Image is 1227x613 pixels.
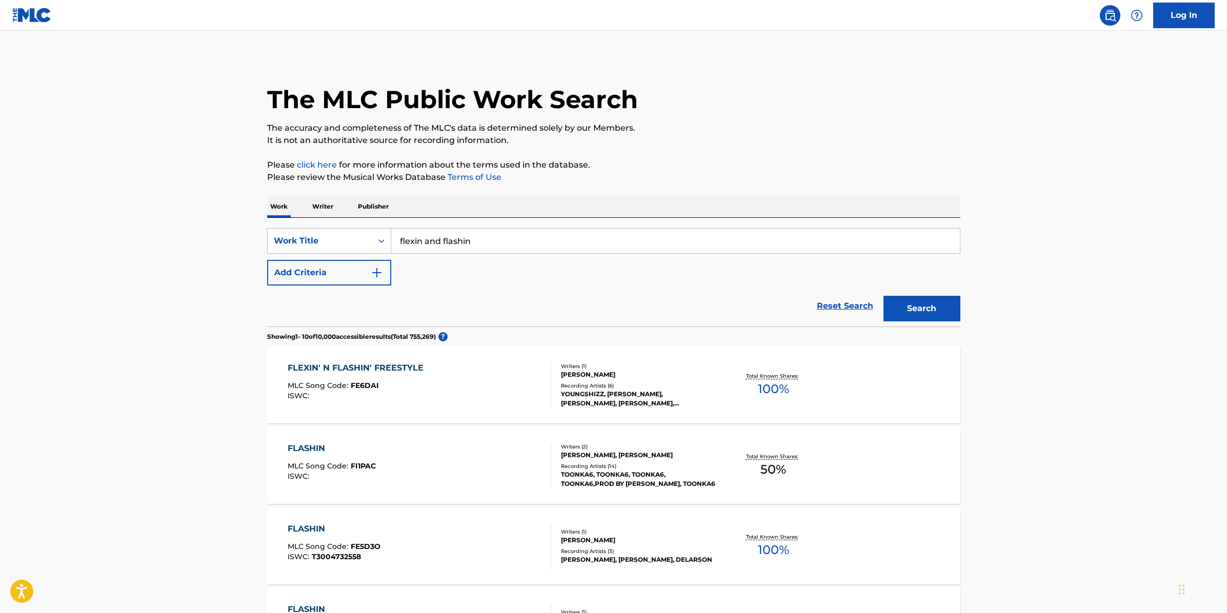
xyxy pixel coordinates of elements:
p: Please for more information about the terms used in the database. [267,159,960,171]
span: FI1PAC [351,461,376,471]
div: Help [1127,5,1147,26]
span: 50 % [760,460,786,479]
span: T3004732558 [312,552,361,561]
p: The accuracy and completeness of The MLC's data is determined solely by our Members. [267,122,960,134]
div: [PERSON_NAME], [PERSON_NAME], DELARSON [561,555,716,564]
a: Log In [1153,3,1215,28]
div: FLASHIN [288,523,380,535]
p: Total Known Shares: [746,453,801,460]
p: Publisher [355,196,392,217]
img: help [1131,9,1143,22]
img: search [1104,9,1116,22]
span: MLC Song Code : [288,542,351,551]
h1: The MLC Public Work Search [267,84,638,115]
div: TOONKA6, TOONKA6, TOONKA6, TOONKA6,PROD BY [PERSON_NAME], TOONKA6 [561,470,716,488]
div: Writers ( 2 ) [561,443,716,451]
img: MLC Logo [12,8,52,23]
button: Add Criteria [267,260,391,285]
div: YOUNGSHIZZ, [PERSON_NAME], [PERSON_NAME], [PERSON_NAME], [PERSON_NAME] [561,390,716,408]
div: [PERSON_NAME] [561,370,716,379]
span: 100 % [758,380,789,398]
span: MLC Song Code : [288,381,351,390]
p: Writer [309,196,336,217]
div: Recording Artists ( 3 ) [561,547,716,555]
span: ISWC : [288,391,312,400]
span: ? [438,332,448,341]
div: Drag [1179,574,1185,605]
a: click here [297,160,337,170]
span: FE5D3O [351,542,380,551]
div: [PERSON_NAME], [PERSON_NAME] [561,451,716,460]
div: Recording Artists ( 14 ) [561,462,716,470]
span: 100 % [758,541,789,559]
a: Public Search [1100,5,1120,26]
p: Work [267,196,291,217]
span: MLC Song Code : [288,461,351,471]
div: [PERSON_NAME] [561,536,716,545]
span: ISWC : [288,472,312,481]
p: Total Known Shares: [746,533,801,541]
iframe: Chat Widget [1176,564,1227,613]
span: ISWC : [288,552,312,561]
a: Terms of Use [446,172,501,182]
img: 9d2ae6d4665cec9f34b9.svg [371,267,383,279]
div: Writers ( 1 ) [561,362,716,370]
div: Recording Artists ( 6 ) [561,382,716,390]
a: Reset Search [812,295,878,317]
div: FLEXIN' N FLASHIN' FREESTYLE [288,362,429,374]
div: FLASHIN [288,442,376,455]
span: FE6DAI [351,381,379,390]
div: Work Title [274,235,366,247]
p: Showing 1 - 10 of 10,000 accessible results (Total 755,269 ) [267,332,436,341]
p: It is not an authoritative source for recording information. [267,134,960,147]
a: FLASHINMLC Song Code:FE5D3OISWC:T3004732558Writers (1)[PERSON_NAME]Recording Artists (3)[PERSON_N... [267,507,960,584]
p: Total Known Shares: [746,372,801,380]
button: Search [883,296,960,321]
form: Search Form [267,228,960,326]
div: Writers ( 1 ) [561,528,716,536]
a: FLEXIN' N FLASHIN' FREESTYLEMLC Song Code:FE6DAIISWC:Writers (1)[PERSON_NAME]Recording Artists (6... [267,346,960,423]
p: Please review the Musical Works Database [267,171,960,183]
a: FLASHINMLC Song Code:FI1PACISWC:Writers (2)[PERSON_NAME], [PERSON_NAME]Recording Artists (14)TOON... [267,427,960,504]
